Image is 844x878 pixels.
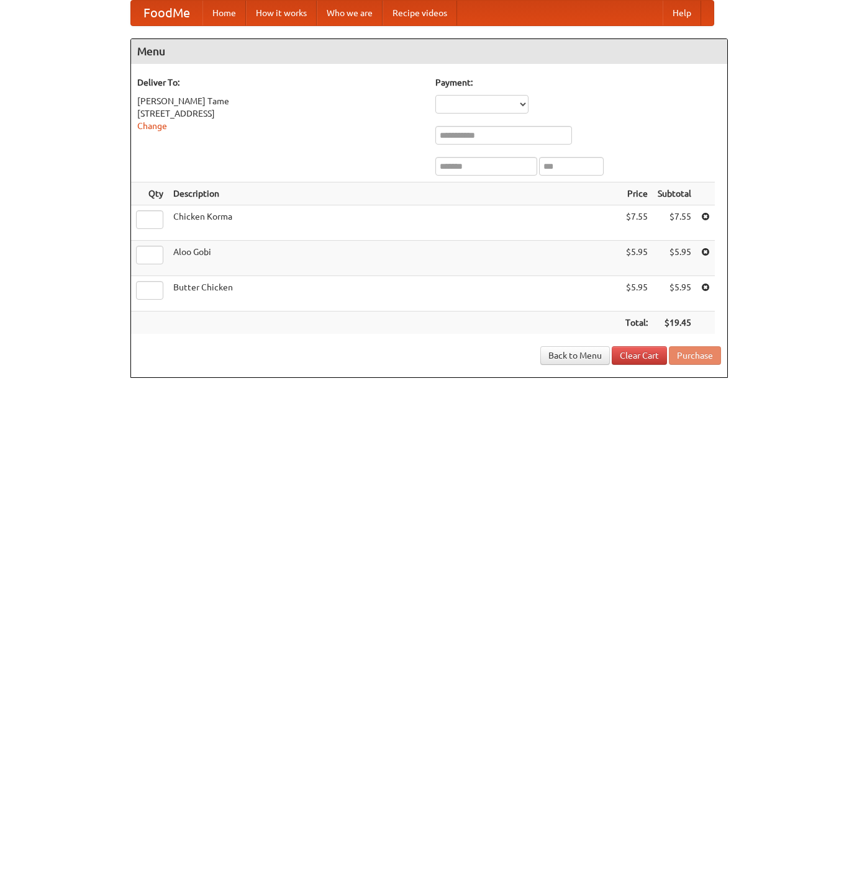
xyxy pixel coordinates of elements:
[168,241,620,276] td: Aloo Gobi
[137,76,423,89] h5: Deliver To:
[669,346,721,365] button: Purchase
[131,1,202,25] a: FoodMe
[653,205,696,241] td: $7.55
[131,39,727,64] h4: Menu
[317,1,383,25] a: Who we are
[620,311,653,334] th: Total:
[131,182,168,205] th: Qty
[620,241,653,276] td: $5.95
[168,182,620,205] th: Description
[653,276,696,311] td: $5.95
[137,107,423,120] div: [STREET_ADDRESS]
[202,1,246,25] a: Home
[612,346,667,365] a: Clear Cart
[653,241,696,276] td: $5.95
[168,276,620,311] td: Butter Chicken
[246,1,317,25] a: How it works
[620,182,653,205] th: Price
[383,1,457,25] a: Recipe videos
[620,205,653,241] td: $7.55
[653,311,696,334] th: $19.45
[137,121,167,131] a: Change
[540,346,610,365] a: Back to Menu
[620,276,653,311] td: $5.95
[137,95,423,107] div: [PERSON_NAME] Tame
[653,182,696,205] th: Subtotal
[168,205,620,241] td: Chicken Korma
[435,76,721,89] h5: Payment:
[663,1,701,25] a: Help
